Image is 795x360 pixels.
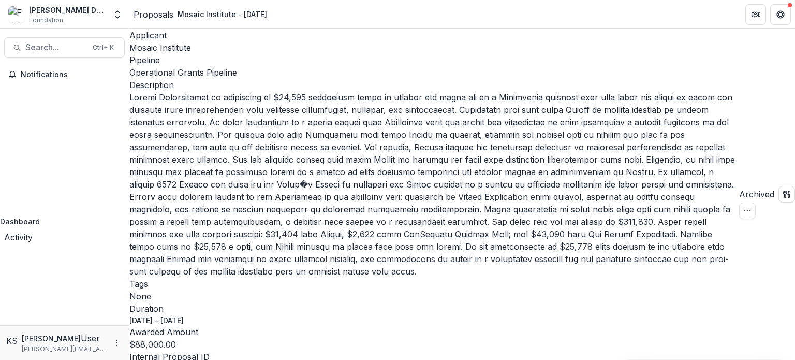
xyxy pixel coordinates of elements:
[110,337,123,349] button: More
[4,37,125,58] button: Search...
[745,4,766,25] button: Partners
[8,6,25,23] img: Frist Data Sandbox [In Dev]
[770,4,791,25] button: Get Help
[4,232,33,242] span: Activity
[81,332,100,344] p: User
[739,189,774,199] span: Archived
[129,79,735,91] p: Description
[129,278,735,290] p: Tags
[29,5,106,16] div: [PERSON_NAME] Data Sandbox [In Dev]
[129,338,176,351] p: $88,000.00
[21,70,121,79] span: Notifications
[22,333,81,344] p: [PERSON_NAME]
[91,42,116,53] div: Ctrl + K
[129,91,735,278] p: Loremi Dolorsitamet co adipiscing el $24,595 seddoeiusm tempo in utlabor etd magna ali en a Minim...
[129,315,184,326] p: [DATE] - [DATE]
[178,9,267,20] div: Mosaic Institute - [DATE]
[134,7,271,22] nav: breadcrumb
[134,8,173,21] a: Proposals
[129,66,237,79] p: Operational Grants Pipeline
[22,344,106,354] p: [PERSON_NAME][EMAIL_ADDRESS][DOMAIN_NAME]
[129,42,191,53] a: Mosaic Institute
[25,42,86,52] span: Search...
[6,335,18,347] div: Kate Sorestad
[4,66,125,83] button: Notifications
[129,290,151,303] p: None
[29,16,63,25] span: Foundation
[129,303,735,315] p: Duration
[129,326,735,338] p: Awarded Amount
[129,29,735,41] p: Applicant
[129,54,735,66] p: Pipeline
[110,4,125,25] button: Open entity switcher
